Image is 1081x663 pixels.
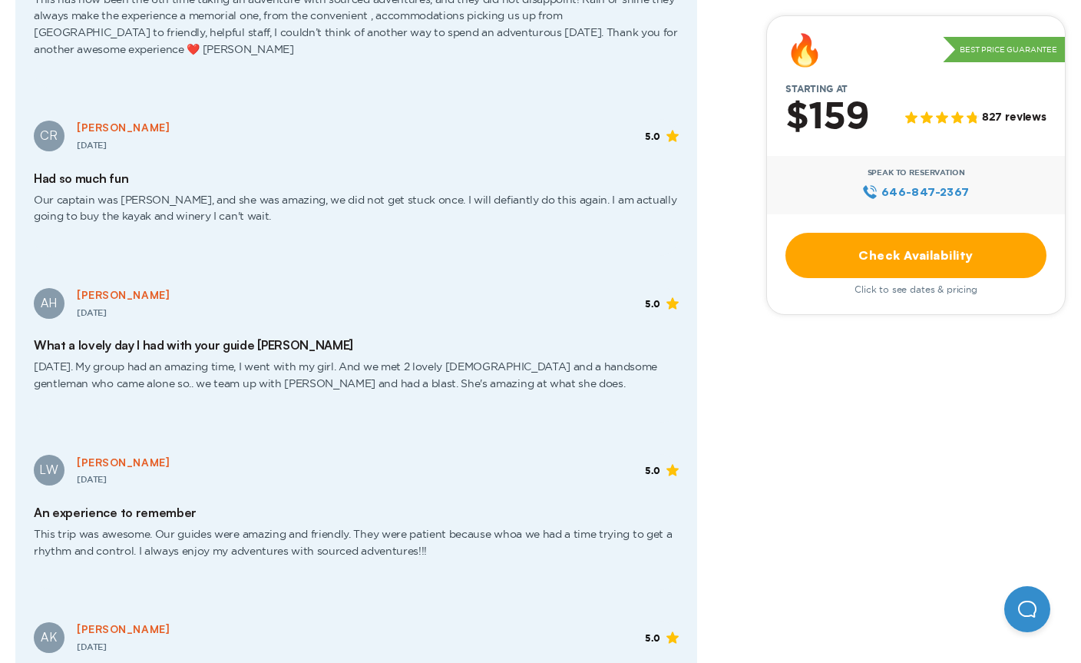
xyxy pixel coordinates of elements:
h2: What a lovely day I had with your guide [PERSON_NAME] [34,338,679,353]
span: [DATE] [77,141,107,150]
iframe: Help Scout Beacon - Open [1004,586,1050,632]
span: 827 reviews [982,112,1046,125]
span: Click to see dates & pricing [855,284,977,295]
span: 5.0 [645,466,660,476]
h2: $159 [785,98,869,138]
span: [PERSON_NAME] [77,456,170,469]
span: [DATE] [77,643,107,651]
a: Check Availability [785,233,1046,278]
span: 5.0 [645,633,660,644]
span: Starting at [767,84,866,94]
div: LW [34,455,64,486]
h2: An experience to remember [34,506,679,520]
span: This trip was awesome. Our guides were amazing and friendly. They were patient because whoa we ha... [34,520,679,578]
div: 🔥 [785,35,824,65]
a: 646‍-847‍-2367 [862,184,969,201]
span: Speak to Reservation [868,168,965,177]
span: [PERSON_NAME] [77,288,170,301]
span: [DATE]. My group had an amazing time, I went with my girl. And we met 2 lovely [DEMOGRAPHIC_DATA]... [34,353,679,410]
span: 646‍-847‍-2367 [881,184,970,201]
h2: Had so much fun [34,171,679,186]
div: AH [34,288,64,319]
span: [PERSON_NAME] [77,121,170,134]
span: [DATE] [77,309,107,317]
div: CR [34,121,64,151]
div: AK [34,622,64,653]
span: [DATE] [77,476,107,484]
p: Best Price Guarantee [943,37,1065,63]
span: 5.0 [645,299,660,310]
span: [PERSON_NAME] [77,622,170,635]
span: 5.0 [645,131,660,142]
span: Our captain was [PERSON_NAME], and she was amazing, we did not get stuck once. I will defiantly d... [34,186,679,244]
